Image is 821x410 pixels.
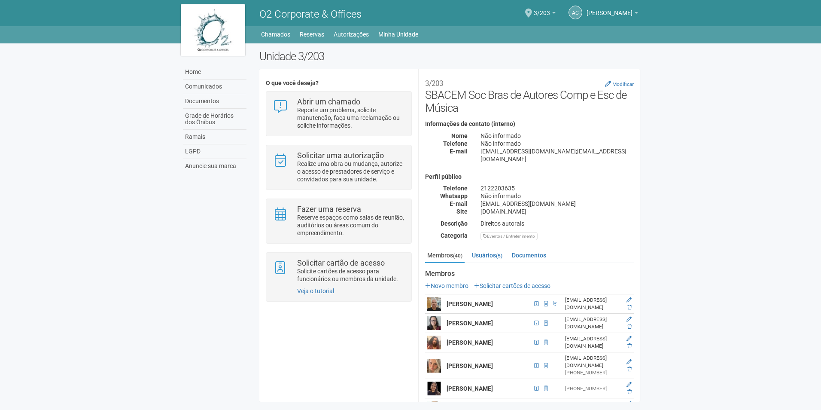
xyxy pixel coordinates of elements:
[474,132,640,140] div: Não informado
[626,336,632,342] a: Editar membro
[474,140,640,147] div: Não informado
[627,324,632,330] a: Excluir membro
[565,355,620,369] div: [EMAIL_ADDRESS][DOMAIN_NAME]
[532,384,541,393] span: CPF 083.889.027-09
[474,282,550,289] a: Solicitar cartões de acesso
[297,288,334,294] a: Veja o tutorial
[334,28,369,40] a: Autorizações
[550,299,559,309] span: PRESTADOE DE SERVIÇO
[427,359,441,373] img: user.png
[297,151,384,160] strong: Solicitar uma autorização
[427,316,441,330] img: user.png
[441,232,468,239] strong: Categoria
[541,338,550,347] span: Cartão de acesso ativo
[425,282,468,289] a: Novo membro
[627,366,632,372] a: Excluir membro
[297,214,405,237] p: Reserve espaços como salas de reunião, auditórios ou áreas comum do empreendimento.
[480,232,538,240] div: Eventos / Entretenimento
[297,97,360,106] strong: Abrir um chamado
[259,50,640,63] h2: Unidade 3/203
[569,6,582,19] a: AC
[427,382,441,395] img: user.png
[626,359,632,365] a: Editar membro
[565,335,620,350] div: [EMAIL_ADDRESS][DOMAIN_NAME]
[565,369,620,376] div: [PHONE_NUMBER]
[427,336,441,349] img: user.png
[183,65,246,80] a: Home
[532,338,541,347] span: CPF 018.575.007-92
[474,220,640,227] div: Direitos autorais
[425,79,443,88] small: 3/203
[532,361,541,370] span: CPF 120.109.547-69
[626,316,632,322] a: Editar membro
[626,297,632,303] a: Editar membro
[183,94,246,109] a: Documentos
[565,297,620,311] div: [EMAIL_ADDRESS][DOMAIN_NAME]
[183,159,246,173] a: Anuncie sua marca
[425,76,634,114] h2: SBACEM Soc Bras de Autores Comp e Esc de Música
[183,144,246,159] a: LGPD
[496,253,502,259] small: (5)
[587,1,632,16] span: Amanda Cristina Sampaio Almeida
[441,220,468,227] strong: Descrição
[565,316,620,330] div: [EMAIL_ADDRESS][DOMAIN_NAME]
[627,389,632,395] a: Excluir membro
[627,343,632,349] a: Excluir membro
[273,205,404,237] a: Fazer uma reserva Reserve espaços como salas de reunião, auditórios ou áreas comum do empreendime...
[587,11,638,18] a: [PERSON_NAME]
[447,320,493,327] strong: [PERSON_NAME]
[534,11,556,18] a: 3/203
[474,208,640,215] div: [DOMAIN_NAME]
[183,80,246,94] a: Comunicados
[425,174,634,180] h4: Perfil público
[541,361,550,370] span: Cartão de acesso ativo
[183,109,246,130] a: Grade de Horários dos Ônibus
[474,192,640,200] div: Não informado
[612,81,634,87] small: Modificar
[440,193,468,199] strong: Whatsapp
[541,299,550,309] span: Cartão de acesso ativo
[541,384,550,393] span: Cartão de acesso ativo
[451,132,468,139] strong: Nome
[443,185,468,192] strong: Telefone
[273,259,404,283] a: Solicitar cartão de acesso Solicite cartões de acesso para funcionários ou membros da unidade.
[532,318,541,328] span: CPF 058.569.197-50
[534,1,550,16] span: 3/203
[425,270,634,278] strong: Membros
[297,205,361,214] strong: Fazer uma reserva
[626,382,632,388] a: Editar membro
[532,299,541,309] span: CPF 878.378.977-49
[425,121,634,127] h4: Informações de contato (interno)
[627,304,632,310] a: Excluir membro
[273,152,404,183] a: Solicitar uma autorização Realize uma obra ou mudança, autorize o acesso de prestadores de serviç...
[273,98,404,129] a: Abrir um chamado Reporte um problema, solicite manutenção, faça uma reclamação ou solicite inform...
[453,253,462,259] small: (40)
[447,362,493,369] strong: [PERSON_NAME]
[425,249,465,263] a: Membros(40)
[259,8,362,20] span: O2 Corporate & Offices
[297,258,385,267] strong: Solicitar cartão de acesso
[427,297,441,311] img: user.png
[447,385,493,392] strong: [PERSON_NAME]
[450,148,468,155] strong: E-mail
[565,385,620,392] div: [PHONE_NUMBER]
[541,318,550,328] span: Cartão de acesso ativo
[470,249,505,262] a: Usuários(5)
[297,160,405,183] p: Realize uma obra ou mudança, autorize o acesso de prestadores de serviço e convidados para sua un...
[447,300,493,307] strong: [PERSON_NAME]
[447,339,493,346] strong: [PERSON_NAME]
[474,147,640,163] div: [EMAIL_ADDRESS][DOMAIN_NAME];[EMAIL_ADDRESS][DOMAIN_NAME]
[183,130,246,144] a: Ramais
[378,28,418,40] a: Minha Unidade
[297,106,405,129] p: Reporte um problema, solicite manutenção, faça uma reclamação ou solicite informações.
[181,4,245,56] img: logo.jpg
[261,28,290,40] a: Chamados
[605,80,634,87] a: Modificar
[300,28,324,40] a: Reservas
[474,200,640,208] div: [EMAIL_ADDRESS][DOMAIN_NAME]
[510,249,548,262] a: Documentos
[450,200,468,207] strong: E-mail
[443,140,468,147] strong: Telefone
[626,401,632,407] a: Editar membro
[456,208,468,215] strong: Site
